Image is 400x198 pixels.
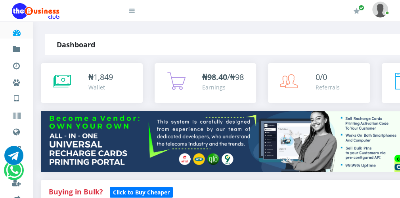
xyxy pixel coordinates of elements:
[12,55,21,74] a: Transactions
[268,63,370,103] a: 0/0 Referrals
[12,172,21,191] a: Register a Referral
[358,5,364,11] span: Renew/Upgrade Subscription
[49,187,103,196] strong: Buying in Bulk?
[57,40,95,49] strong: Dashboard
[6,167,22,180] a: Chat for support
[372,2,388,17] img: User
[202,72,227,82] b: ₦98.40
[12,3,59,19] img: Logo
[88,83,113,91] div: Wallet
[12,138,21,157] a: Cable TV, Electricity
[202,72,244,82] span: /₦98
[12,121,21,141] a: Data
[30,99,96,113] a: International VTU
[12,87,21,107] a: VTU
[94,72,113,82] span: 1,849
[12,21,21,41] a: Dashboard
[41,63,143,103] a: ₦1,849 Wallet
[202,83,244,91] div: Earnings
[12,72,21,91] a: Miscellaneous Payments
[113,188,170,196] b: Click to Buy Cheaper
[316,83,340,91] div: Referrals
[12,105,21,124] a: Vouchers
[4,152,23,165] a: Chat for support
[316,72,327,82] span: 0/0
[155,63,256,103] a: ₦98.40/₦98 Earnings
[12,38,21,57] a: Fund wallet
[110,187,173,196] a: Click to Buy Cheaper
[88,71,113,83] div: ₦
[30,87,96,101] a: Nigerian VTU
[354,8,360,14] i: Renew/Upgrade Subscription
